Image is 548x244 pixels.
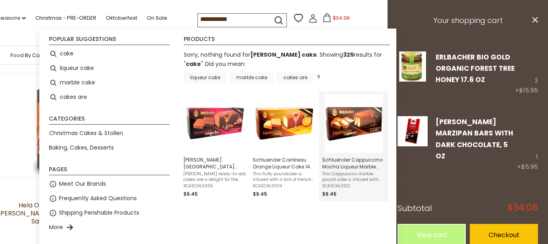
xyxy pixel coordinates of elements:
li: liqueur cake [46,61,173,76]
span: This Cappuccino marble pound cake is infused with Kahlua-type liquor which is destined to please ... [322,171,385,182]
li: Shipping Perishable Products [46,206,173,220]
a: Food By Category [10,52,57,58]
li: Schluender Jamaica Rum Liqueur Cake 14 oz [180,91,250,201]
span: XCASCHL0004 [253,183,316,189]
li: Categories [49,116,170,125]
b: [PERSON_NAME] cake [250,51,317,59]
span: $34.06 [507,203,538,212]
div: 1 × [517,116,538,172]
li: Frequently Asked Questions [46,191,173,206]
div: 2 × [515,51,538,96]
span: Schluender Cappuccino Mocha Liqueur Marble Cake 14 oz [322,156,385,170]
a: liqueur cake [184,72,227,83]
span: $5.95 [521,162,538,171]
span: [PERSON_NAME] [GEOGRAPHIC_DATA] Rum Liqueur Cake 14 oz [183,156,246,170]
a: Meet Our Brands [59,179,106,189]
img: Carstens Marzipan Bars with Dark Chocolate [398,116,428,146]
a: Carstens Marzipan Bars with Dark Chocolate [398,116,428,172]
a: On Sale [147,14,167,23]
span: $9.45 [183,191,198,197]
img: Erlbacher Bio Gold Organic Forest Tree Honey [398,51,428,82]
li: Baking, Cakes, Desserts [46,141,173,155]
li: Popular suggestions [49,36,170,45]
li: Meet Our Brands [46,177,173,191]
li: Schluender Cointreau Orange Liqueur Cake 14 oz [250,91,319,201]
li: cakes are [46,90,173,105]
a: Christmas - PRE-ORDER [35,14,96,23]
b: 325 [343,51,354,59]
a: marble cake [230,72,274,83]
a: Christmas Cakes & Stollen [49,129,123,138]
span: Sorry, nothing found for . [184,51,318,59]
span: $34.06 [333,14,350,21]
a: Frequently Asked Questions [59,194,137,203]
span: $9.45 [322,191,337,197]
a: Erlbacher Bio Gold Organic Forest Tree Honey 17.6 oz [436,52,515,85]
span: XCASCHL0012 [322,183,385,189]
li: Christmas Cakes & Stollen [46,126,173,141]
a: [PERSON_NAME] Marzipan Bars with Dark Chocolate, 5 oz [436,117,513,161]
a: Schluender Cappuccino Mocha Liqueur Marble Cake 14 ozThis Cappuccino marble pound cake is infused... [322,94,385,198]
a: Oktoberfest [106,14,137,23]
li: Pages [49,166,170,175]
li: More [46,220,173,235]
li: marble cake [46,76,173,90]
span: Subtotal [398,203,432,214]
li: Products [184,36,390,45]
a: [PERSON_NAME] [GEOGRAPHIC_DATA] Rum Liqueur Cake 14 oz[PERSON_NAME] ready-to-eat cakes are a deli... [183,94,246,198]
span: $15.95 [519,86,538,94]
span: XCASCHL0006 [183,183,246,189]
span: $9.45 [253,191,267,197]
span: [PERSON_NAME] ready-to-eat cakes are a delight for the afternoon or as after-dinner dessert. Made... [183,171,246,182]
span: Schluender Cointreau Orange Liqueur Cake 14 oz [253,156,316,170]
span: This fluffy poundcake is infused with a kick of French Cointreau or similar orange liqueur and is... [253,171,316,182]
button: $34.06 [319,13,353,25]
a: Schluender Cointreau Orange Liqueur Cake 14 ozThis fluffy poundcake is infused with a kick of Fre... [253,94,316,198]
a: cakes are [277,72,314,83]
li: cake [46,47,173,61]
a: Erlbacher Bio Gold Organic Forest Tree Honey [398,51,428,96]
a: cake [186,60,201,68]
a: Shipping Perishable Products [59,208,139,217]
div: Did you mean: ? [184,60,320,81]
li: Schluender Cappuccino Mocha Liqueur Marble Cake 14 oz [319,91,388,201]
a: Baking, Cakes, Desserts [49,143,114,152]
